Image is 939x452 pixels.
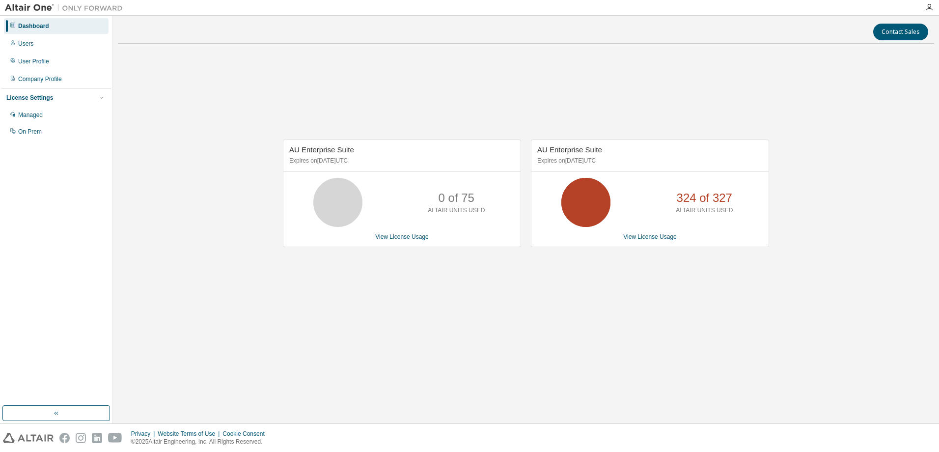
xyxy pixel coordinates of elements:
span: AU Enterprise Suite [289,145,354,154]
div: Dashboard [18,22,49,30]
img: Altair One [5,3,128,13]
div: Website Terms of Use [158,430,222,438]
img: linkedin.svg [92,433,102,443]
div: License Settings [6,94,53,102]
a: View License Usage [623,233,677,240]
a: View License Usage [375,233,429,240]
div: Privacy [131,430,158,438]
p: 0 of 75 [439,190,474,206]
p: Expires on [DATE] UTC [289,157,512,165]
div: Cookie Consent [222,430,270,438]
div: Company Profile [18,75,62,83]
img: youtube.svg [108,433,122,443]
button: Contact Sales [873,24,928,40]
div: Users [18,40,33,48]
span: AU Enterprise Suite [537,145,602,154]
div: User Profile [18,57,49,65]
p: ALTAIR UNITS USED [676,206,733,215]
img: facebook.svg [59,433,70,443]
img: altair_logo.svg [3,433,54,443]
img: instagram.svg [76,433,86,443]
div: On Prem [18,128,42,136]
p: 324 of 327 [677,190,732,206]
p: © 2025 Altair Engineering, Inc. All Rights Reserved. [131,438,271,446]
p: ALTAIR UNITS USED [428,206,485,215]
div: Managed [18,111,43,119]
p: Expires on [DATE] UTC [537,157,760,165]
